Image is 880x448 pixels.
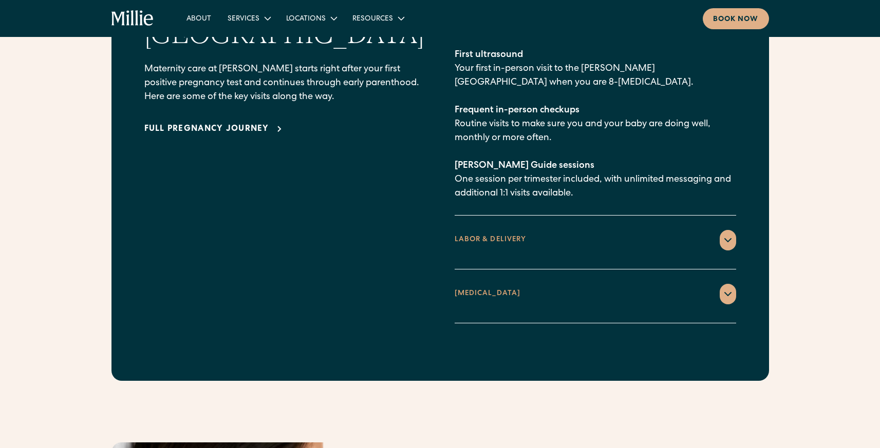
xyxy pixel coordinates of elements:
div: Book now [713,14,759,25]
div: Locations [278,10,344,27]
p: Zoom call with a CNM when you’re less than [MEDICAL_DATA]. Your first in-person visit to the [PER... [455,7,736,201]
span: Frequent in-person checkups [455,106,579,115]
a: About [178,10,219,27]
div: Services [219,10,278,27]
div: Resources [344,10,411,27]
div: Full pregnancy journey [144,123,269,135]
a: Full pregnancy journey [144,123,286,135]
span: First ultrasound [455,50,523,60]
div: LABOR & DELIVERY [455,235,527,245]
div: Services [228,14,259,25]
p: Maternity care at [PERSON_NAME] starts right after your first positive pregnancy test and continu... [144,63,426,104]
div: Resources [352,14,393,25]
span: [PERSON_NAME] Guide sessions [455,161,594,170]
div: Locations [286,14,326,25]
a: home [111,10,154,27]
a: Book now [703,8,769,29]
div: [MEDICAL_DATA] [455,288,521,299]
